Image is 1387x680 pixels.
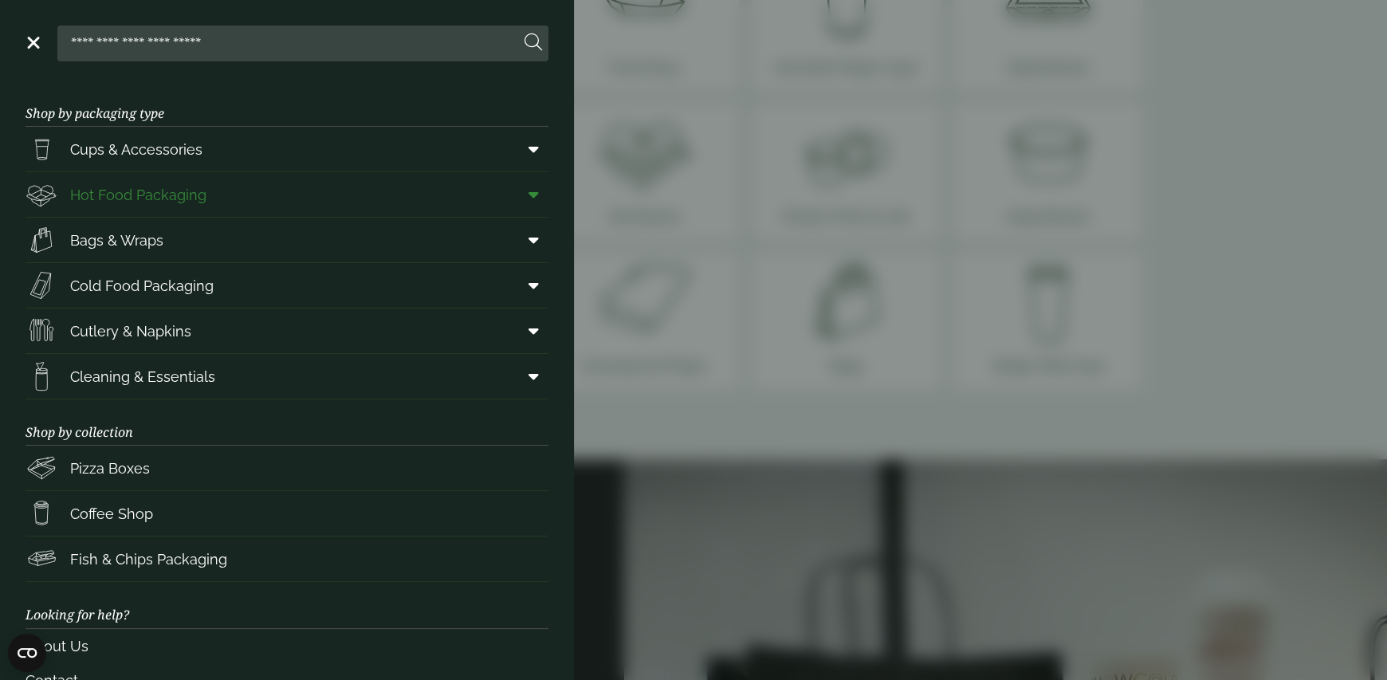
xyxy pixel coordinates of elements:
a: Coffee Shop [26,491,548,536]
img: Pizza_boxes.svg [26,452,57,484]
a: Bags & Wraps [26,218,548,262]
h3: Shop by packaging type [26,81,548,127]
span: Cups & Accessories [70,139,202,160]
a: Cups & Accessories [26,127,548,171]
span: Cutlery & Napkins [70,320,191,342]
span: Cold Food Packaging [70,275,214,297]
a: Cutlery & Napkins [26,309,548,353]
h3: Looking for help? [26,582,548,628]
img: PintNhalf_cup.svg [26,133,57,165]
img: open-wipe.svg [26,360,57,392]
span: Cleaning & Essentials [70,366,215,387]
span: Bags & Wraps [70,230,163,251]
img: Sandwich_box.svg [26,269,57,301]
a: Cold Food Packaging [26,263,548,308]
h3: Shop by collection [26,399,548,446]
a: Cleaning & Essentials [26,354,548,399]
span: Hot Food Packaging [70,184,206,206]
a: Hot Food Packaging [26,172,548,217]
span: Pizza Boxes [70,458,150,479]
span: Fish & Chips Packaging [70,548,227,570]
a: Fish & Chips Packaging [26,537,548,581]
img: Paper_carriers.svg [26,224,57,256]
a: About Us [26,629,548,663]
a: Pizza Boxes [26,446,548,490]
img: HotDrink_paperCup.svg [26,497,57,529]
img: FishNchip_box.svg [26,543,57,575]
button: Open CMP widget [8,634,46,672]
img: Cutlery.svg [26,315,57,347]
img: Deli_box.svg [26,179,57,210]
span: Coffee Shop [70,503,153,525]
